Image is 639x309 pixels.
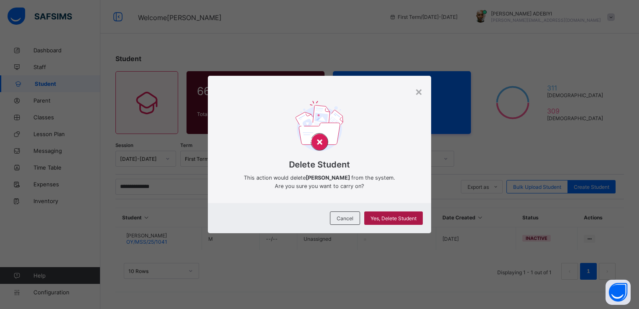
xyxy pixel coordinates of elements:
span: Cancel [337,215,353,221]
img: delet-svg.b138e77a2260f71d828f879c6b9dcb76.svg [295,101,343,154]
span: Delete Student [220,160,419,170]
button: Open asap [606,280,631,305]
span: Yes, Delete Student [371,215,417,221]
div: × [415,84,423,98]
strong: [PERSON_NAME] [306,175,351,181]
span: This action would delete from the system. Are you sure you want to carry on? [220,174,419,191]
